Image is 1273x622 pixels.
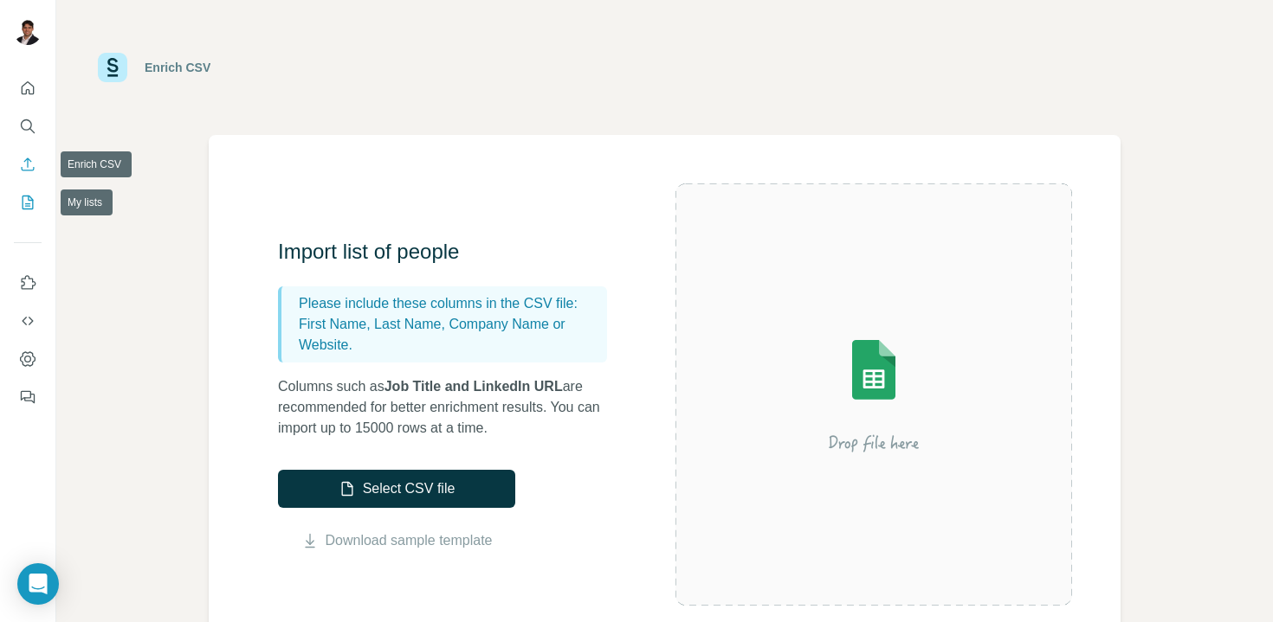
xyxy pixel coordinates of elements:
p: Please include these columns in the CSV file: [299,293,600,314]
h3: Import list of people [278,238,624,266]
p: Columns such as are recommended for better enrichment results. You can import up to 15000 rows at... [278,376,624,439]
button: Use Surfe API [14,305,42,337]
button: Enrich CSV [14,149,42,180]
button: My lists [14,187,42,218]
span: Job Title and LinkedIn URL [384,379,563,394]
button: Feedback [14,382,42,413]
button: Quick start [14,73,42,104]
img: Surfe Illustration - Drop file here or select below [718,291,1030,498]
button: Use Surfe on LinkedIn [14,267,42,298]
img: Avatar [14,17,42,45]
img: Surfe Logo [98,53,127,82]
button: Dashboard [14,343,42,375]
button: Download sample template [278,530,515,551]
button: Search [14,111,42,142]
p: First Name, Last Name, Company Name or Website. [299,314,600,356]
div: Enrich CSV [145,59,210,76]
button: Select CSV file [278,470,515,508]
div: Open Intercom Messenger [17,563,59,605]
a: Download sample template [326,530,493,551]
